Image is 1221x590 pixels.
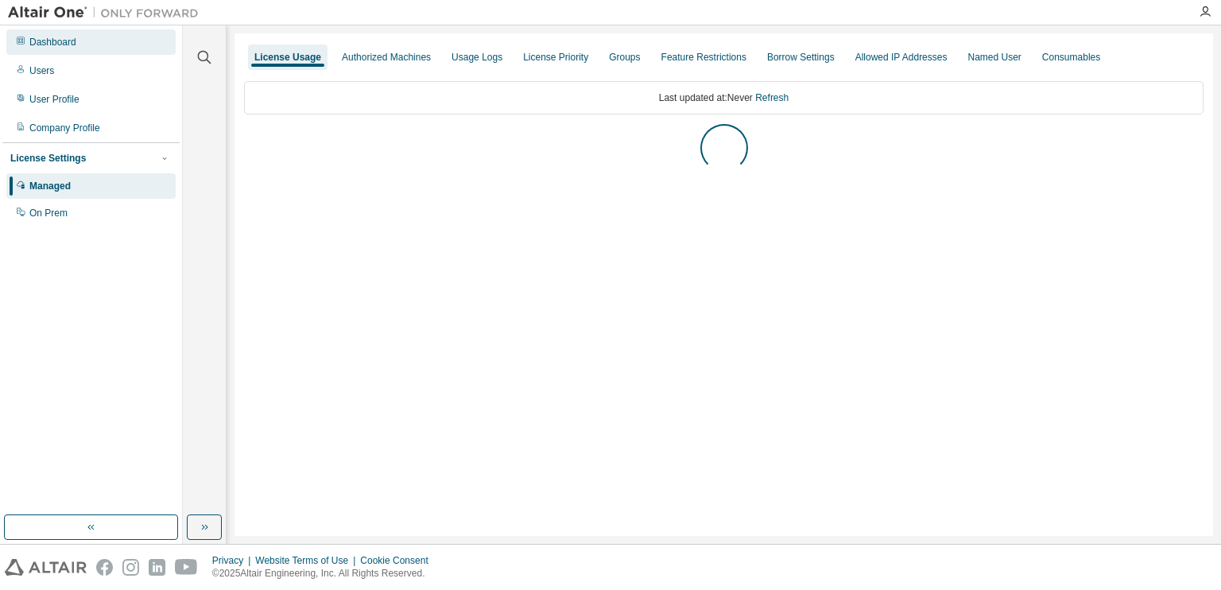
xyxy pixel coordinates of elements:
[360,554,437,567] div: Cookie Consent
[29,207,68,219] div: On Prem
[212,567,438,580] p: © 2025 Altair Engineering, Inc. All Rights Reserved.
[755,92,789,103] a: Refresh
[29,36,76,49] div: Dashboard
[609,51,640,64] div: Groups
[29,122,100,134] div: Company Profile
[29,64,54,77] div: Users
[244,81,1204,115] div: Last updated at: Never
[661,51,746,64] div: Feature Restrictions
[452,51,502,64] div: Usage Logs
[967,51,1021,64] div: Named User
[96,559,113,576] img: facebook.svg
[855,51,948,64] div: Allowed IP Addresses
[149,559,165,576] img: linkedin.svg
[29,180,71,192] div: Managed
[122,559,139,576] img: instagram.svg
[5,559,87,576] img: altair_logo.svg
[212,554,255,567] div: Privacy
[10,152,86,165] div: License Settings
[175,559,198,576] img: youtube.svg
[255,554,360,567] div: Website Terms of Use
[767,51,835,64] div: Borrow Settings
[29,93,79,106] div: User Profile
[523,51,588,64] div: License Priority
[254,51,321,64] div: License Usage
[342,51,431,64] div: Authorized Machines
[8,5,207,21] img: Altair One
[1042,51,1100,64] div: Consumables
